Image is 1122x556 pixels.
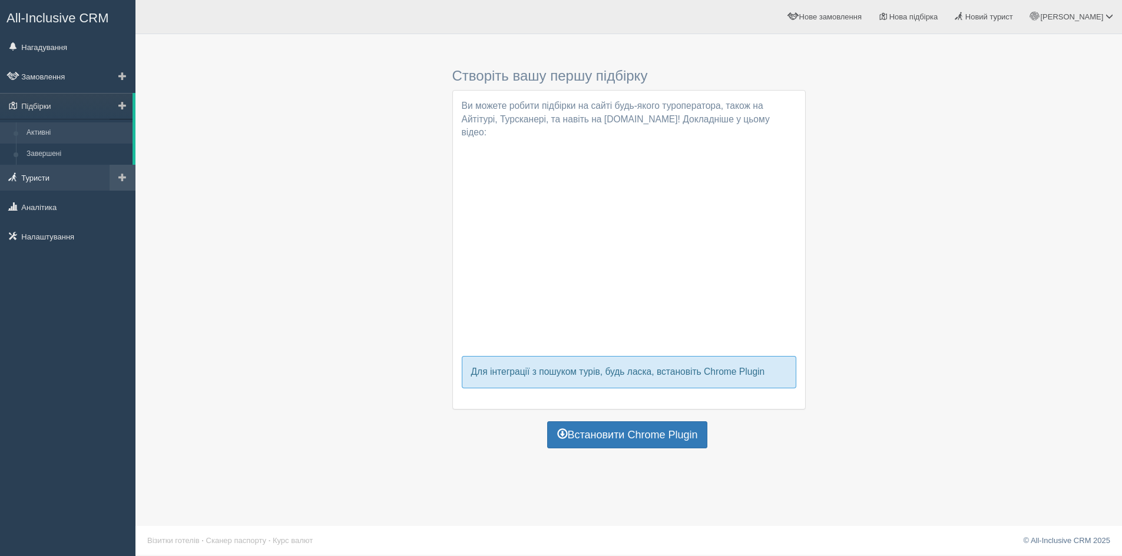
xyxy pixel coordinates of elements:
[1040,12,1103,21] span: [PERSON_NAME]
[201,536,204,545] span: ·
[547,421,708,448] a: Встановити Chrome Plugin
[965,12,1013,21] span: Новий турист
[147,536,200,545] a: Візитки готелів
[273,536,313,545] a: Курс валют
[269,536,271,545] span: ·
[1,1,135,33] a: All-Inclusive CRM
[1023,536,1110,545] a: © All-Inclusive CRM 2025
[21,144,133,165] a: Завершені
[452,68,806,84] h3: Створіть вашу першу підбірку
[206,536,266,545] a: Сканер паспорту
[6,11,109,25] span: All-Inclusive CRM
[889,12,938,21] span: Нова підбірка
[462,99,796,140] p: Ви можете робити підбірки на сайті будь-якого туроператора, також на Айтітурі, Турсканері, та нав...
[799,12,862,21] span: Нове замовлення
[21,122,133,144] a: Активні
[471,365,787,379] p: Для інтеграції з пошуком турів, будь ласка, встановіть Chrome Plugin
